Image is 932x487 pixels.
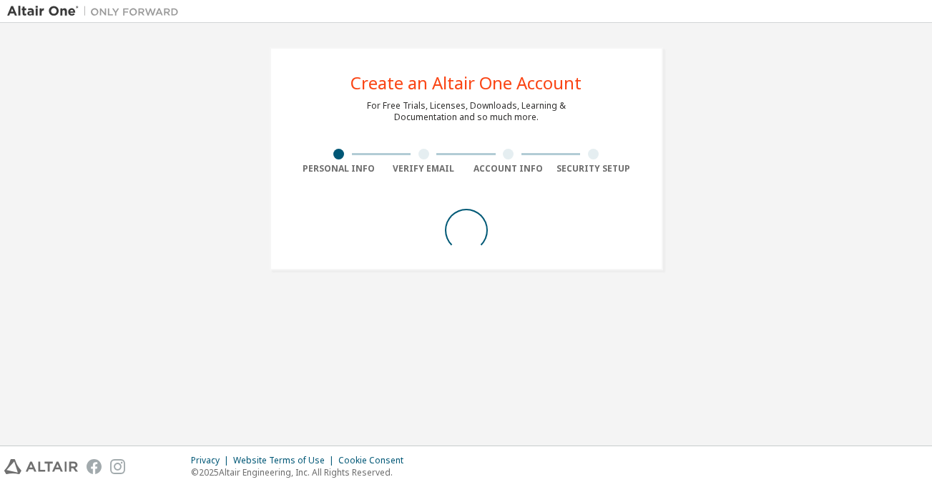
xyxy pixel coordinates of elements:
[367,100,566,123] div: For Free Trials, Licenses, Downloads, Learning & Documentation and so much more.
[466,163,551,174] div: Account Info
[551,163,636,174] div: Security Setup
[4,459,78,474] img: altair_logo.svg
[338,455,412,466] div: Cookie Consent
[297,163,382,174] div: Personal Info
[7,4,186,19] img: Altair One
[191,466,412,478] p: © 2025 Altair Engineering, Inc. All Rights Reserved.
[381,163,466,174] div: Verify Email
[350,74,582,92] div: Create an Altair One Account
[110,459,125,474] img: instagram.svg
[233,455,338,466] div: Website Terms of Use
[87,459,102,474] img: facebook.svg
[191,455,233,466] div: Privacy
